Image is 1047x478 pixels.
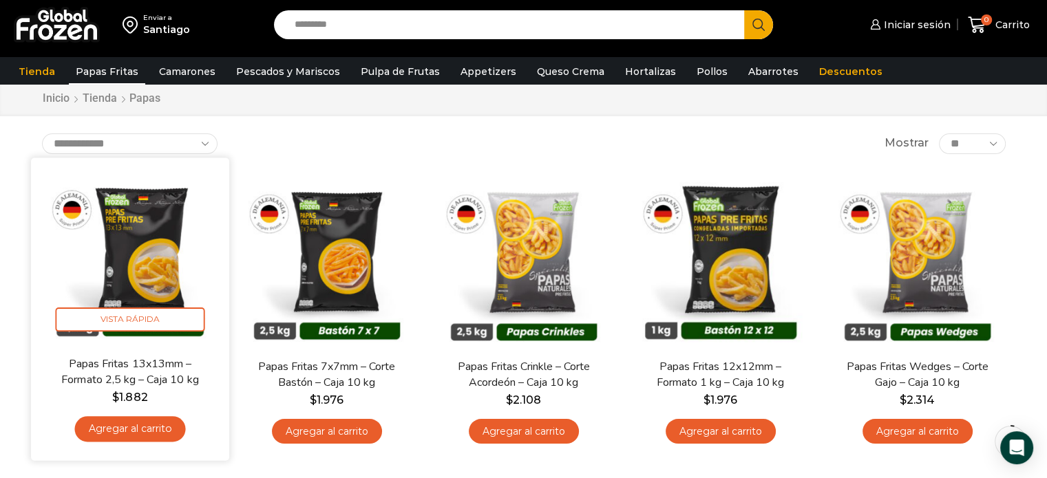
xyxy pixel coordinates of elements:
a: Iniciar sesión [867,11,951,39]
div: Santiago [143,23,190,36]
span: Mostrar [885,135,929,151]
span: Vista Rápida [55,307,204,332]
a: Papas Fritas 13x13mm – Formato 2,5 kg – Caja 10 kg [50,356,209,388]
span: $ [506,393,513,406]
a: Descuentos [812,58,889,85]
span: $ [900,393,907,406]
button: Search button [744,10,773,39]
bdi: 2.108 [506,393,541,406]
div: Enviar a [143,13,190,23]
a: Agregar al carrito: “Papas Fritas 7x7mm - Corte Bastón - Caja 10 kg” [272,419,382,444]
a: Tienda [82,91,118,107]
a: Pollos [690,58,734,85]
a: Agregar al carrito: “Papas Fritas 12x12mm - Formato 1 kg - Caja 10 kg” [666,419,776,444]
a: Agregar al carrito: “Papas Fritas 13x13mm - Formato 2,5 kg - Caja 10 kg” [74,416,185,442]
span: 0 [981,14,992,25]
a: Papas Fritas [69,58,145,85]
img: address-field-icon.svg [123,13,143,36]
a: Queso Crema [530,58,611,85]
a: Agregar al carrito: “Papas Fritas Crinkle - Corte Acordeón - Caja 10 kg” [469,419,579,444]
span: Carrito [992,18,1030,32]
a: Papas Fritas 12x12mm – Formato 1 kg – Caja 10 kg [641,359,799,391]
span: $ [704,393,710,406]
a: Papas Fritas 7x7mm – Corte Bastón – Caja 10 kg [247,359,405,391]
a: 0 Carrito [964,9,1033,41]
a: Agregar al carrito: “Papas Fritas Wedges – Corte Gajo - Caja 10 kg” [863,419,973,444]
select: Pedido de la tienda [42,133,218,154]
bdi: 1.976 [704,393,737,406]
a: Abarrotes [741,58,805,85]
bdi: 1.882 [112,390,147,403]
a: Papas Fritas Crinkle – Corte Acordeón – Caja 10 kg [444,359,602,391]
a: Tienda [12,58,62,85]
h1: Papas [129,91,160,105]
span: Iniciar sesión [880,18,951,32]
a: Inicio [42,91,70,107]
a: Papas Fritas Wedges – Corte Gajo – Caja 10 kg [838,359,996,391]
bdi: 2.314 [900,393,935,406]
a: Pulpa de Frutas [354,58,447,85]
bdi: 1.976 [310,393,343,406]
a: Appetizers [454,58,523,85]
span: $ [310,393,317,406]
div: Open Intercom Messenger [1000,431,1033,464]
a: Camarones [152,58,222,85]
span: $ [112,390,119,403]
a: Hortalizas [618,58,683,85]
a: Pescados y Mariscos [229,58,347,85]
nav: Breadcrumb [42,91,160,107]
